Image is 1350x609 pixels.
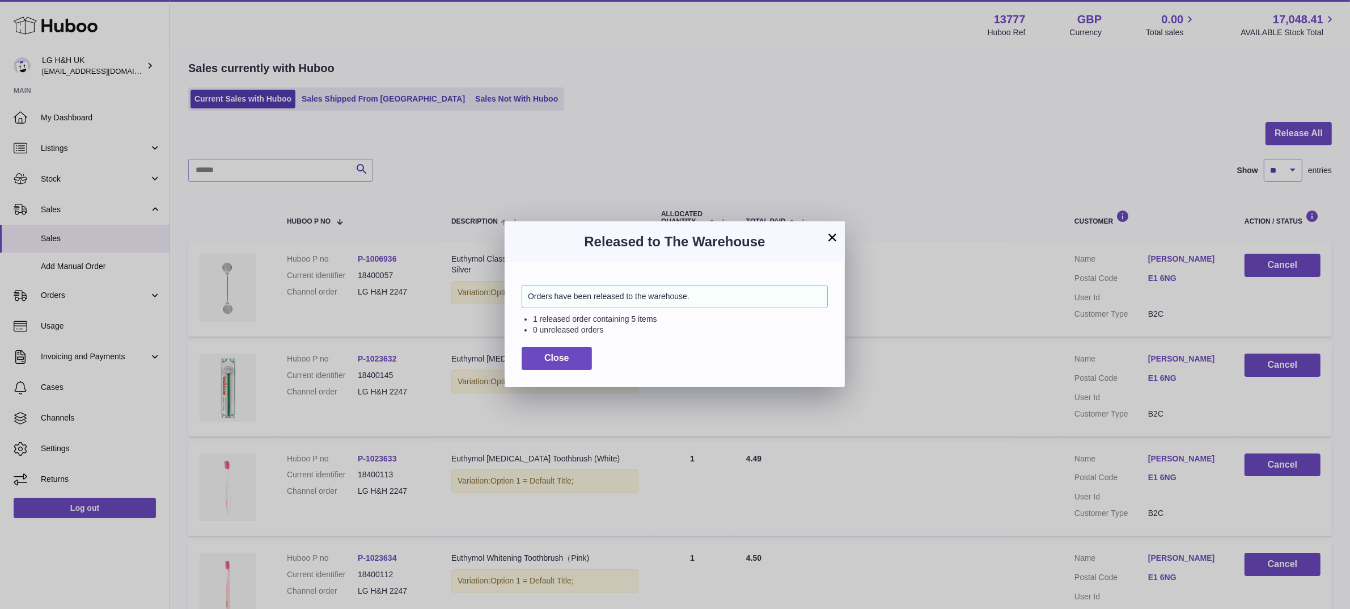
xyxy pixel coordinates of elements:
button: Close [522,347,592,370]
button: × [826,230,839,244]
li: 1 released order containing 5 items [533,314,828,325]
span: Close [544,353,569,363]
h3: Released to The Warehouse [522,233,828,251]
li: 0 unreleased orders [533,325,828,335]
div: Orders have been released to the warehouse. [522,285,828,308]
